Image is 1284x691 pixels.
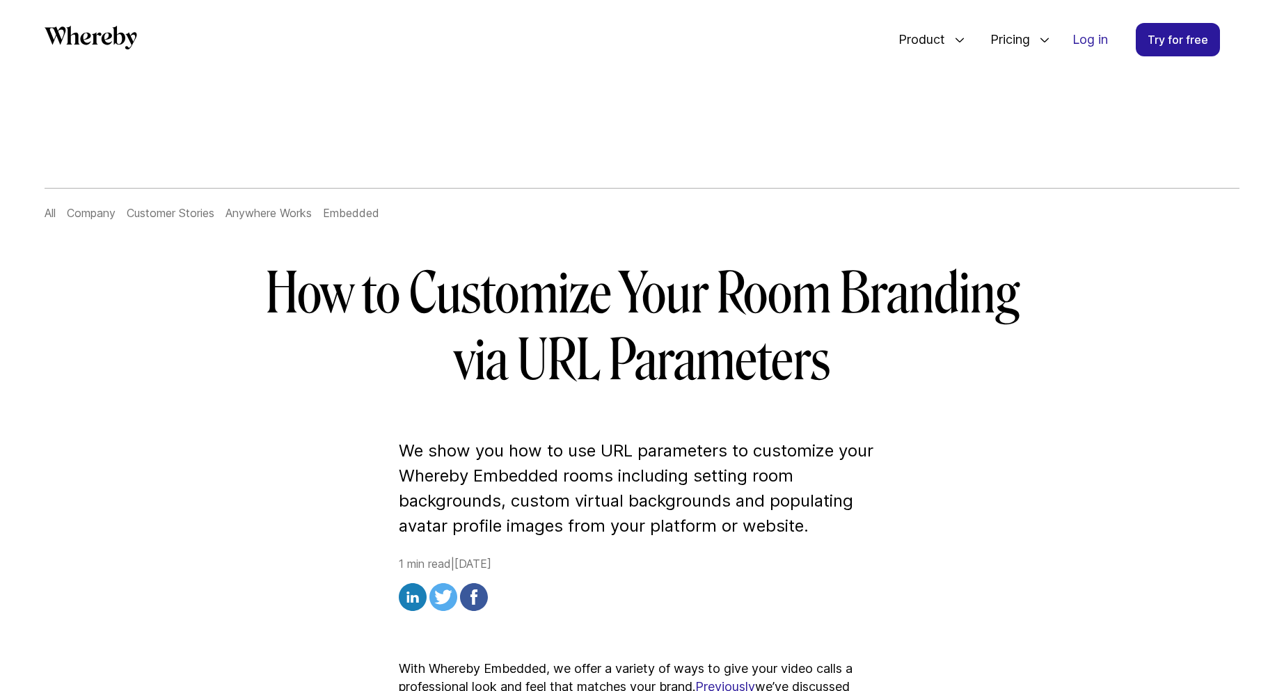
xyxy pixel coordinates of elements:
[429,583,457,611] img: twitter
[67,206,116,220] a: Company
[241,260,1043,394] h1: How to Customize Your Room Branding via URL Parameters
[460,583,488,611] img: facebook
[225,206,312,220] a: Anywhere Works
[45,26,137,54] a: Whereby
[1061,24,1119,56] a: Log in
[127,206,214,220] a: Customer Stories
[323,206,379,220] a: Embedded
[399,438,886,539] p: We show you how to use URL parameters to customize your Whereby Embedded rooms including setting ...
[399,555,886,615] div: 1 min read | [DATE]
[45,26,137,49] svg: Whereby
[976,17,1033,63] span: Pricing
[885,17,949,63] span: Product
[1136,23,1220,56] a: Try for free
[399,583,427,611] img: linkedin
[45,206,56,220] a: All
